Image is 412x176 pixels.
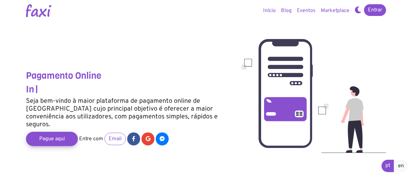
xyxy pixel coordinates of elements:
[382,160,394,172] a: pt
[26,4,51,17] img: Logotipo Faxi Online
[364,4,386,16] a: Entrar
[26,132,78,146] a: Pague aqui
[261,4,278,17] a: Início
[278,4,294,17] a: Blog
[104,133,126,145] a: Email
[26,83,34,95] span: In
[294,4,318,17] a: Eventos
[26,97,232,129] h5: Seja bem-vindo à maior plataforma de pagamento online de [GEOGRAPHIC_DATA] cujo principal objetiv...
[394,160,408,172] a: en
[318,4,352,17] a: Marketplace
[26,70,232,81] h3: Pagamento Online
[79,136,103,142] span: Entre com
